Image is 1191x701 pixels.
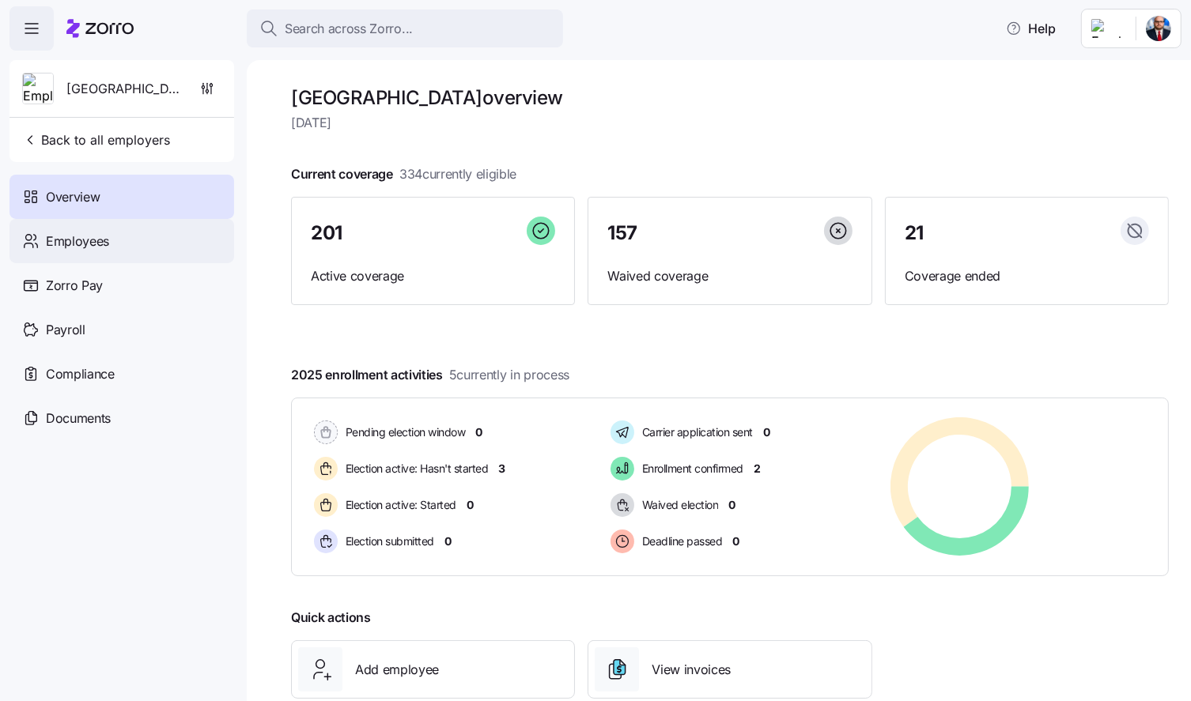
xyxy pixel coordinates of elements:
img: Employer logo [1091,19,1123,38]
a: Payroll [9,307,234,352]
span: Election submitted [341,533,434,549]
span: Coverage ended [905,266,1149,286]
h1: [GEOGRAPHIC_DATA] overview [291,85,1169,110]
a: Overview [9,175,234,219]
span: Election active: Hasn't started [341,461,489,477]
span: Zorro Pay [46,276,103,296]
span: 2 [754,461,761,477]
span: Help [1006,19,1056,38]
span: Back to all employers [22,130,170,149]
button: Help [993,13,1068,44]
span: Waived coverage [607,266,852,286]
span: 201 [311,224,342,243]
span: 0 [467,497,474,513]
img: Employer logo [23,73,53,105]
a: Zorro Pay [9,263,234,307]
span: 0 [763,424,770,440]
span: Pending election window [341,424,466,440]
span: Election active: Started [341,497,456,513]
span: Search across Zorro... [285,19,413,39]
span: [GEOGRAPHIC_DATA] [66,79,180,99]
span: 5 currently in process [449,365,569,385]
span: Deadline passed [637,533,723,549]
span: 0 [732,533,739,549]
span: Payroll [46,320,85,340]
span: 0 [444,533,452,549]
button: Back to all employers [16,124,176,156]
span: Overview [46,187,100,207]
a: Compliance [9,352,234,396]
a: Employees [9,219,234,263]
button: Search across Zorro... [247,9,563,47]
span: View invoices [652,660,731,680]
span: 157 [607,224,637,243]
a: Documents [9,396,234,440]
span: Quick actions [291,608,371,628]
span: Current coverage [291,164,516,184]
span: Enrollment confirmed [637,461,743,477]
span: Compliance [46,364,115,384]
span: 2025 enrollment activities [291,365,569,385]
span: 3 [499,461,506,477]
span: 334 currently eligible [399,164,516,184]
span: Employees [46,232,109,251]
span: Carrier application sent [637,424,753,440]
span: [DATE] [291,113,1169,133]
span: Add employee [355,660,439,680]
span: 0 [728,497,735,513]
span: 21 [905,224,924,243]
span: 0 [476,424,483,440]
span: Active coverage [311,266,555,286]
span: Documents [46,409,111,428]
img: 881f64db-862a-4d68-9582-1fb6ded42eab-1756395676831.jpeg [1146,16,1171,41]
span: Waived election [637,497,719,513]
